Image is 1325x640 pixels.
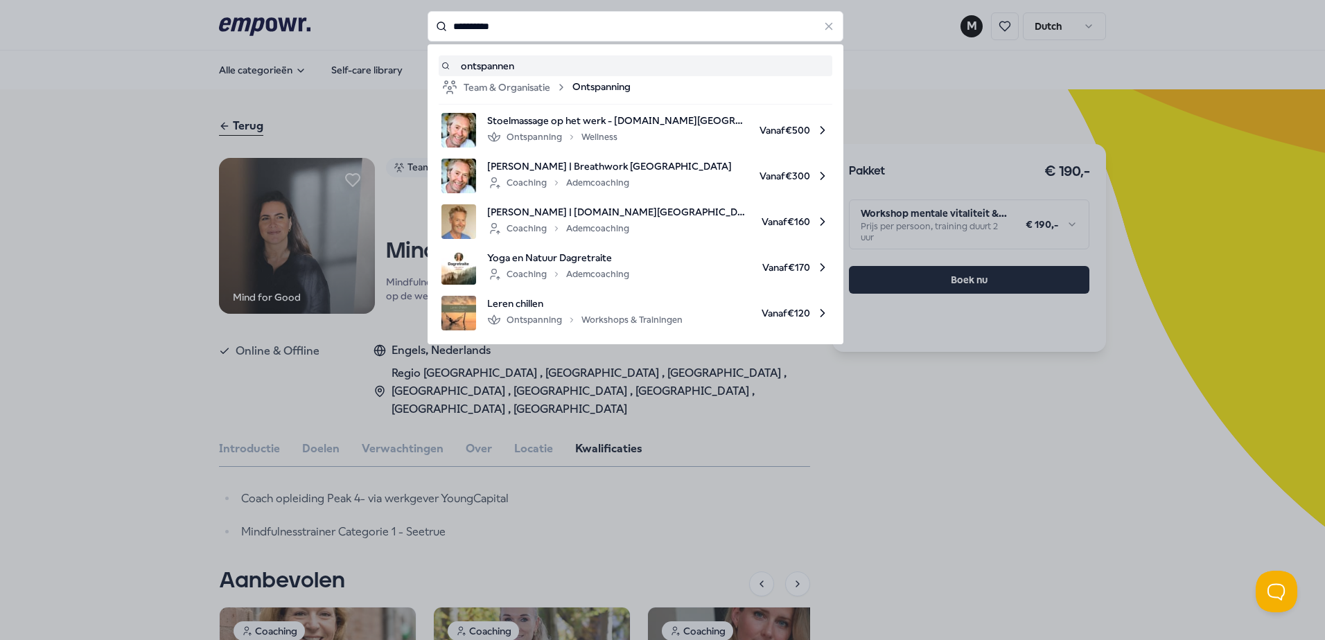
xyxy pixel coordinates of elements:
span: Vanaf € 300 [743,159,830,193]
div: Ontspanning Wellness [487,129,617,145]
span: Leren chillen [487,296,683,311]
span: Vanaf € 120 [694,296,830,330]
span: Stoelmassage op het werk - [DOMAIN_NAME][GEOGRAPHIC_DATA] [487,113,748,128]
a: ontspannen [441,58,830,73]
span: [PERSON_NAME] | Breathwork [GEOGRAPHIC_DATA] [487,159,732,174]
div: Coaching Ademcoaching [487,220,629,237]
div: Ontspanning Workshops & Trainingen [487,312,683,328]
a: product image[PERSON_NAME] | Breathwork [GEOGRAPHIC_DATA]CoachingAdemcoachingVanaf€300 [441,159,830,193]
iframe: Help Scout Beacon - Open [1256,571,1297,612]
a: product imageLeren chillenOntspanningWorkshops & TrainingenVanaf€120 [441,296,830,330]
div: Coaching Ademcoaching [487,266,629,283]
span: Ontspanning [572,79,631,96]
a: product imageYoga en Natuur DagretraiteCoachingAdemcoachingVanaf€170 [441,250,830,285]
img: product image [441,113,476,148]
a: product imageStoelmassage op het werk - [DOMAIN_NAME][GEOGRAPHIC_DATA]OntspanningWellnessVanaf€500 [441,113,830,148]
div: Coaching Ademcoaching [487,175,629,191]
span: Vanaf € 170 [640,250,830,285]
img: product image [441,159,476,193]
a: Team & OrganisatieOntspanning [441,79,830,96]
div: Team & Organisatie [441,79,567,96]
span: Vanaf € 160 [762,204,830,239]
img: product image [441,296,476,330]
a: product image[PERSON_NAME] | [DOMAIN_NAME][GEOGRAPHIC_DATA]CoachingAdemcoachingVanaf€160 [441,204,830,239]
input: Search for products, categories or subcategories [428,11,843,42]
span: Vanaf € 500 [760,113,830,148]
span: Yoga en Natuur Dagretraite [487,250,629,265]
span: [PERSON_NAME] | [DOMAIN_NAME][GEOGRAPHIC_DATA] [487,204,751,220]
img: product image [441,204,476,239]
img: product image [441,250,476,285]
